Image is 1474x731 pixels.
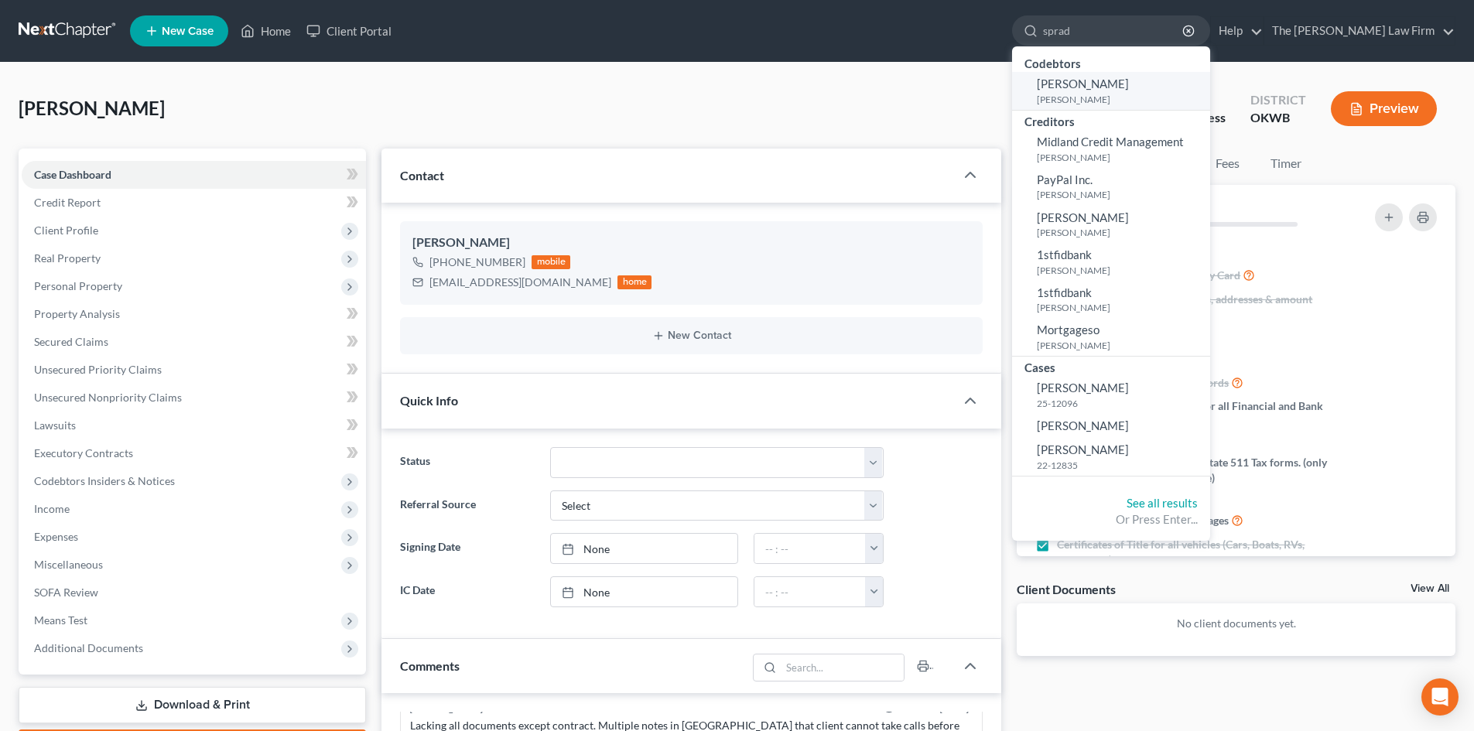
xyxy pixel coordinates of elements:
small: [PERSON_NAME] [1037,93,1206,106]
span: Client Profile [34,224,98,237]
a: Credit Report [22,189,366,217]
span: Income [34,502,70,515]
span: Means Test [34,613,87,627]
small: [PERSON_NAME] [1037,339,1206,352]
small: [PERSON_NAME] [1037,226,1206,239]
a: Download & Print [19,687,366,723]
span: Contact [400,168,444,183]
div: [EMAIL_ADDRESS][DOMAIN_NAME] [429,275,611,290]
span: Lawsuits [34,418,76,432]
a: Mortgageso[PERSON_NAME] [1012,318,1210,356]
small: 25-12096 [1037,397,1206,410]
label: Referral Source [392,490,542,521]
span: Real Property [34,251,101,265]
a: PayPal Inc.[PERSON_NAME] [1012,168,1210,206]
a: Fees [1202,149,1252,179]
input: Search... [781,654,905,681]
button: Preview [1331,91,1437,126]
a: Lawsuits [22,412,366,439]
input: -- : -- [754,577,866,606]
a: Case Dashboard [22,161,366,189]
span: Expenses [34,530,78,543]
span: [PERSON_NAME] [1037,442,1129,456]
span: [PERSON_NAME] [1037,381,1129,395]
span: SOFA Review [34,586,98,599]
a: [PERSON_NAME] [1012,414,1210,438]
input: Search by name... [1043,16,1185,45]
a: Home [233,17,299,45]
span: Property Analysis [34,307,120,320]
a: 1stfidbank[PERSON_NAME] [1012,243,1210,281]
div: Creditors [1012,111,1210,130]
small: [PERSON_NAME] [1037,151,1206,164]
a: View All [1411,583,1449,594]
a: Unsecured Priority Claims [22,356,366,384]
a: Property Analysis [22,300,366,328]
small: 22-12835 [1037,459,1206,472]
a: Executory Contracts [22,439,366,467]
div: home [617,275,652,289]
a: [PERSON_NAME]22-12835 [1012,438,1210,476]
span: Unsecured Nonpriority Claims [34,391,182,404]
span: New Case [162,26,214,37]
span: PayPal Inc. [1037,173,1093,186]
span: Quick Info [400,393,458,408]
span: Comments [400,658,460,673]
a: Unsecured Nonpriority Claims [22,384,366,412]
span: [PERSON_NAME] [1037,210,1129,224]
p: No client documents yet. [1029,616,1443,631]
span: Credit Report [34,196,101,209]
div: Or Press Enter... [1024,511,1198,528]
a: See all results [1127,496,1198,510]
button: New Contact [412,330,970,342]
span: Mortgageso [1037,323,1100,336]
div: District [1250,91,1306,109]
small: [PERSON_NAME] [1037,264,1206,277]
small: [PERSON_NAME] [1037,188,1206,201]
div: mobile [532,255,570,269]
a: Client Portal [299,17,399,45]
span: 1stfidbank [1037,248,1092,261]
span: [PERSON_NAME] [1037,418,1129,432]
div: OKWB [1250,109,1306,127]
a: The [PERSON_NAME] Law Firm [1264,17,1455,45]
span: Secured Claims [34,335,108,348]
a: [PERSON_NAME]25-12096 [1012,376,1210,414]
span: [PERSON_NAME] [19,97,165,119]
span: Unsecured Priority Claims [34,363,162,376]
span: Codebtors Insiders & Notices [34,474,175,487]
span: Personal Property [34,279,122,292]
a: None [551,534,737,563]
a: [PERSON_NAME][PERSON_NAME] [1012,206,1210,244]
div: [PHONE_NUMBER] [429,254,525,270]
div: [PERSON_NAME] [412,234,970,252]
a: [PERSON_NAME][PERSON_NAME] [1012,72,1210,110]
div: Client Documents [1017,581,1116,597]
span: Miscellaneous [34,558,103,571]
div: Codebtors [1012,53,1210,72]
a: SOFA Review [22,579,366,606]
label: Signing Date [392,533,542,564]
a: Help [1211,17,1263,45]
span: Executory Contracts [34,446,133,459]
span: [PERSON_NAME] [1037,77,1129,91]
span: 1stfidbank [1037,285,1092,299]
span: Certificates of Title for all vehicles (Cars, Boats, RVs, ATVs, Ect...) If its in your name, we n... [1057,537,1332,568]
a: 1stfidbank[PERSON_NAME] [1012,281,1210,319]
input: -- : -- [754,534,866,563]
label: Status [392,447,542,478]
label: IC Date [392,576,542,607]
div: Open Intercom Messenger [1421,678,1459,716]
span: Midland Credit Management [1037,135,1184,149]
div: Cases [1012,357,1210,376]
span: Case Dashboard [34,168,111,181]
a: Timer [1258,149,1314,179]
a: None [551,577,737,606]
a: Secured Claims [22,328,366,356]
a: Midland Credit Management[PERSON_NAME] [1012,130,1210,168]
span: Additional Documents [34,641,143,654]
small: [PERSON_NAME] [1037,301,1206,314]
